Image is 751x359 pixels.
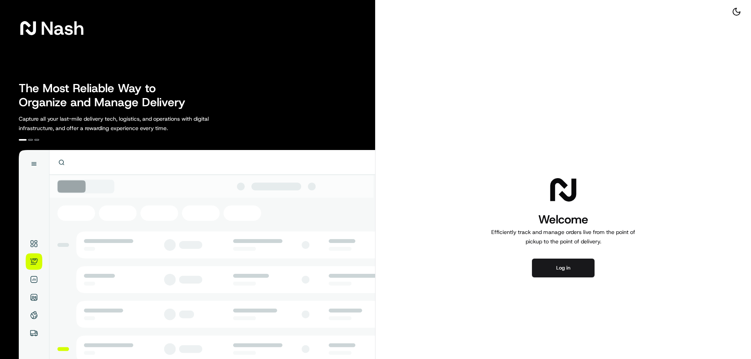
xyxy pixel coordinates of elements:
p: Capture all your last-mile delivery tech, logistics, and operations with digital infrastructure, ... [19,114,244,133]
span: Nash [41,20,84,36]
button: Log in [532,259,595,277]
h1: Welcome [488,212,638,227]
h2: The Most Reliable Way to Organize and Manage Delivery [19,81,194,109]
p: Efficiently track and manage orders live from the point of pickup to the point of delivery. [488,227,638,246]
